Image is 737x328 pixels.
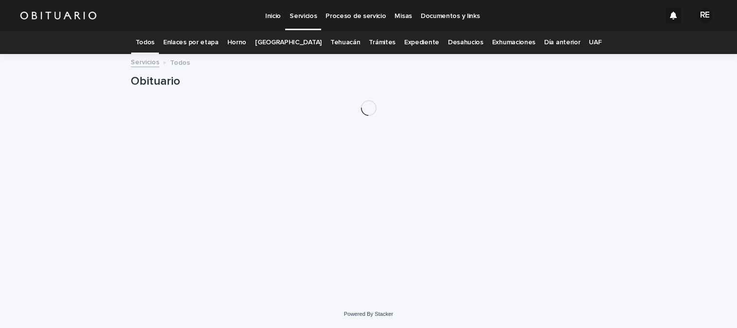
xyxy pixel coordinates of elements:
h1: Obituario [131,74,607,89]
a: UAF [589,31,601,54]
a: [GEOGRAPHIC_DATA] [255,31,322,54]
a: Servicios [131,56,159,67]
img: HUM7g2VNRLqGMmR9WVqf [19,6,97,25]
a: Día anterior [544,31,580,54]
p: Todos [170,56,190,67]
a: Expediente [404,31,439,54]
a: Todos [136,31,154,54]
a: Exhumaciones [492,31,535,54]
div: RE [697,8,713,23]
a: Powered By Stacker [344,311,393,317]
a: Trámites [369,31,395,54]
a: Enlaces por etapa [163,31,219,54]
a: Tehuacán [330,31,360,54]
a: Horno [227,31,246,54]
a: Desahucios [448,31,483,54]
